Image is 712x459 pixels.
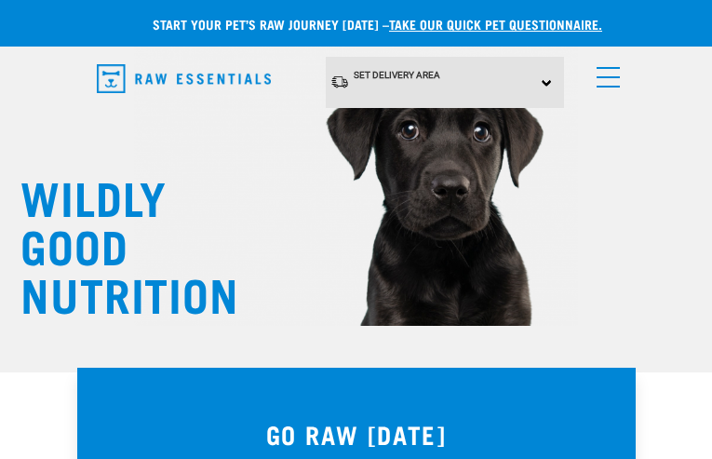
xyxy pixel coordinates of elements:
[354,70,440,80] span: Set Delivery Area
[97,64,271,93] img: Raw Essentials Logo
[114,420,598,449] h3: GO RAW [DATE]
[389,20,602,27] a: take our quick pet questionnaire.
[20,171,207,317] h1: WILDLY GOOD NUTRITION
[330,74,349,89] img: van-moving.png
[587,56,621,89] a: menu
